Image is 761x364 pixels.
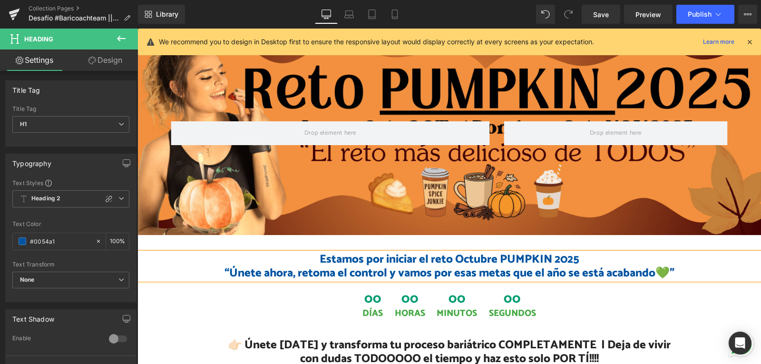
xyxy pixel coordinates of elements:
h2: 👉🏻 Únete [DATE] y transforma tu proceso bariátrico COMPLETAMENTE | Deja de vivir con dudas TODOOO... [81,310,543,337]
span: 00 [299,264,340,280]
span: Publish [688,10,712,18]
a: Collection Pages [29,5,138,12]
button: Publish [676,5,734,24]
span: 00 [351,264,399,280]
div: Text Transform [12,261,129,268]
div: Title Tag [12,106,129,112]
span: Minutos [299,280,340,291]
button: More [738,5,757,24]
div: Text Color [12,221,129,227]
div: % [106,233,129,250]
a: Desktop [315,5,338,24]
b: None [20,276,35,283]
b: Heading 2 [31,195,60,203]
span: Library [156,10,178,19]
a: Mobile [383,5,406,24]
b: H1 [20,120,27,128]
button: Undo [536,5,555,24]
span: Horas [257,280,288,291]
a: Preview [624,5,673,24]
div: Typography [12,154,51,167]
input: Color [30,236,91,246]
div: Text Styles [12,179,129,187]
a: Learn more [699,36,738,48]
a: Design [71,49,140,71]
div: Title Tag [12,81,40,94]
a: Laptop [338,5,361,24]
span: 00 [225,264,245,280]
span: Save [593,10,609,20]
p: We recommend you to design in Desktop first to ensure the responsive layout would display correct... [159,37,594,47]
button: Redo [559,5,578,24]
div: Enable [12,334,99,344]
a: Tablet [361,5,383,24]
span: Desafío #Baricoachteam || [DATE] [29,14,120,22]
div: Open Intercom Messenger [729,332,751,354]
span: Heading [24,35,53,43]
a: New Library [138,5,185,24]
a: Send a message via WhatsApp [589,301,619,331]
span: Preview [635,10,661,20]
span: Segundos [351,280,399,291]
div: Open WhatsApp chat [589,301,619,331]
span: Días [225,280,245,291]
div: Text Shadow [12,310,54,323]
span: 00 [257,264,288,280]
